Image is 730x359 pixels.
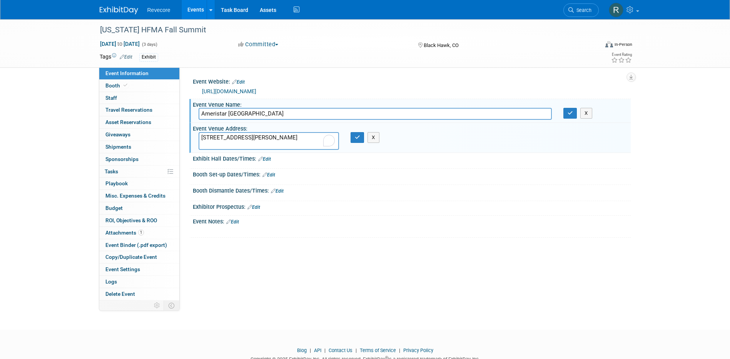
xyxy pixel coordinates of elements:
[105,205,123,211] span: Budget
[100,40,140,47] span: [DATE] [DATE]
[105,82,129,89] span: Booth
[105,131,130,138] span: Giveaways
[99,80,179,92] a: Booth
[314,347,321,353] a: API
[99,141,179,153] a: Shipments
[193,99,631,109] div: Event Venue Name:
[354,347,359,353] span: |
[329,347,352,353] a: Contact Us
[199,132,339,150] textarea: To enrich screen reader interactions, please activate Accessibility in Grammarly extension settings
[99,190,179,202] a: Misc. Expenses & Credits
[105,217,157,223] span: ROI, Objectives & ROO
[232,79,245,85] a: Edit
[271,188,284,194] a: Edit
[105,193,165,199] span: Misc. Expenses & Credits
[226,219,239,225] a: Edit
[193,153,631,163] div: Exhibit Hall Dates/Times:
[609,3,623,17] img: Rachael Sires
[193,123,631,133] div: Event Venue Address:
[99,67,179,79] a: Event Information
[100,7,138,14] img: ExhibitDay
[120,54,132,60] a: Edit
[397,347,402,353] span: |
[105,266,140,272] span: Event Settings
[563,3,599,17] a: Search
[105,107,152,113] span: Travel Reservations
[138,230,144,235] span: 1
[99,129,179,141] a: Giveaways
[605,41,613,47] img: Format-Inperson.png
[424,42,459,48] span: Black Hawk, CO
[403,347,433,353] a: Privacy Policy
[360,347,396,353] a: Terms of Service
[193,76,631,86] div: Event Website:
[193,185,631,195] div: Booth Dismantle Dates/Times:
[105,291,135,297] span: Delete Event
[141,42,157,47] span: (3 days)
[105,156,139,162] span: Sponsorships
[247,205,260,210] a: Edit
[99,239,179,251] a: Event Binder (.pdf export)
[553,40,633,52] div: Event Format
[574,7,591,13] span: Search
[193,169,631,179] div: Booth Set-up Dates/Times:
[193,201,631,211] div: Exhibitor Prospectus:
[105,168,118,174] span: Tasks
[105,254,157,260] span: Copy/Duplicate Event
[147,7,170,13] span: Revecore
[193,216,631,226] div: Event Notes:
[99,104,179,116] a: Travel Reservations
[100,53,132,62] td: Tags
[202,88,256,94] a: [URL][DOMAIN_NAME]
[105,119,151,125] span: Asset Reservations
[99,263,179,275] a: Event Settings
[99,227,179,239] a: Attachments1
[105,70,149,76] span: Event Information
[139,53,158,61] div: Exhibit
[164,300,179,310] td: Toggle Event Tabs
[99,276,179,288] a: Logs
[262,172,275,178] a: Edit
[105,95,117,101] span: Staff
[99,153,179,165] a: Sponsorships
[99,202,179,214] a: Budget
[105,278,117,285] span: Logs
[99,288,179,300] a: Delete Event
[99,215,179,226] a: ROI, Objectives & ROO
[99,251,179,263] a: Copy/Duplicate Event
[99,116,179,128] a: Asset Reservations
[97,23,587,37] div: [US_STATE] HFMA Fall Summit
[150,300,164,310] td: Personalize Event Tab Strip
[236,40,281,49] button: Committed
[297,347,307,353] a: Blog
[614,42,632,47] div: In-Person
[105,180,128,186] span: Playbook
[105,230,144,236] span: Attachments
[116,41,124,47] span: to
[99,166,179,178] a: Tasks
[105,242,167,248] span: Event Binder (.pdf export)
[124,83,127,87] i: Booth reservation complete
[308,347,313,353] span: |
[105,144,131,150] span: Shipments
[99,178,179,190] a: Playbook
[322,347,327,353] span: |
[580,108,592,119] button: X
[99,92,179,104] a: Staff
[258,156,271,162] a: Edit
[368,132,379,143] button: X
[611,53,632,57] div: Event Rating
